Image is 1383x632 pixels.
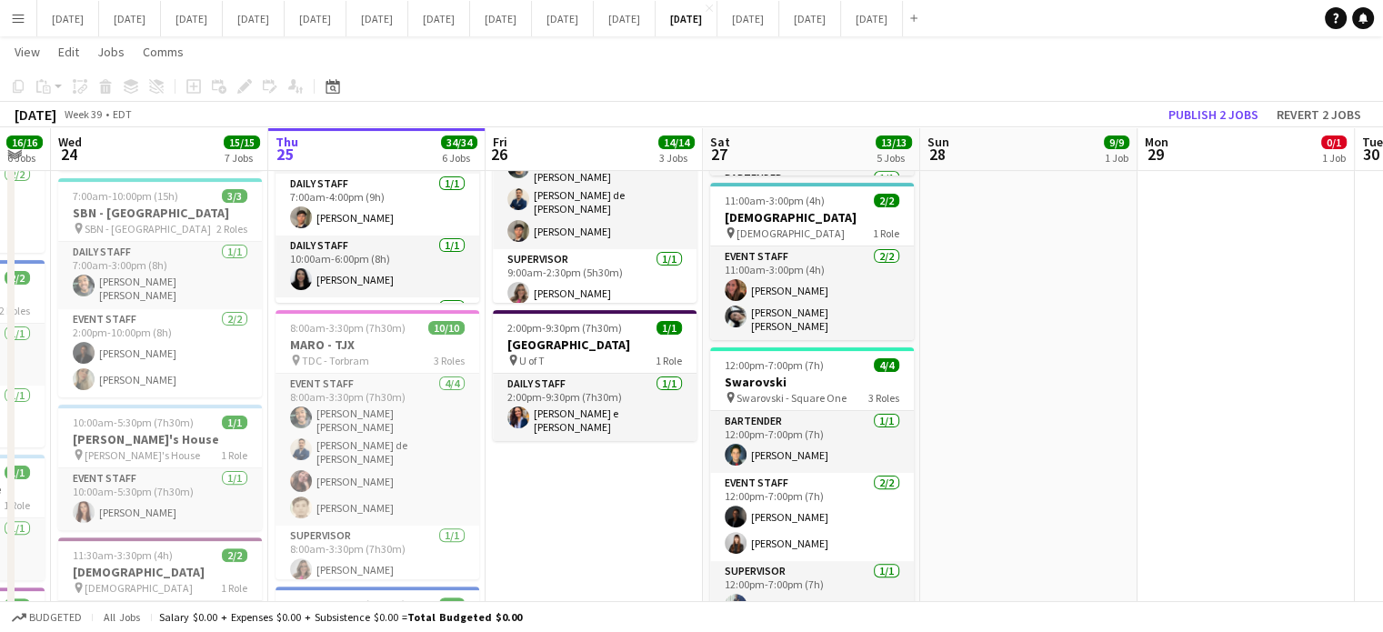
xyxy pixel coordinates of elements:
[58,405,262,530] app-job-card: 10:00am-5:30pm (7h30m)1/1[PERSON_NAME]'s House [PERSON_NAME]'s House1 RoleEvent Staff1/110:00am-5...
[85,222,211,236] span: SBN - [GEOGRAPHIC_DATA]
[434,354,465,367] span: 3 Roles
[710,347,914,617] div: 12:00pm-7:00pm (7h)4/4Swarovski Swarovski - Square One3 RolesBartender1/112:00pm-7:00pm (7h)[PERS...
[532,1,594,36] button: [DATE]
[710,411,914,473] app-card-role: Bartender1/112:00pm-7:00pm (7h)[PERSON_NAME]
[276,134,298,150] span: Thu
[779,1,841,36] button: [DATE]
[73,189,178,203] span: 7:00am-10:00pm (15h)
[222,416,247,429] span: 1/1
[493,310,697,441] div: 2:00pm-9:30pm (7h30m)1/1[GEOGRAPHIC_DATA] U of T1 RoleDaily Staff1/12:00pm-9:30pm (7h30m)[PERSON_...
[222,189,247,203] span: 3/3
[290,597,406,611] span: 8:00am-4:30pm (8h30m)
[216,222,247,236] span: 2 Roles
[5,598,30,612] span: 1/1
[223,1,285,36] button: [DATE]
[7,151,42,165] div: 6 Jobs
[656,321,682,335] span: 1/1
[490,144,507,165] span: 26
[493,336,697,353] h3: [GEOGRAPHIC_DATA]
[221,448,247,462] span: 1 Role
[659,151,694,165] div: 3 Jobs
[60,107,105,121] span: Week 39
[1105,151,1128,165] div: 1 Job
[51,40,86,64] a: Edit
[58,468,262,530] app-card-role: Event Staff1/110:00am-5:30pm (7h30m)[PERSON_NAME]
[868,391,899,405] span: 3 Roles
[225,151,259,165] div: 7 Jobs
[276,297,479,359] app-card-role: Event Staff1/1
[221,581,247,595] span: 1 Role
[7,40,47,64] a: View
[100,610,144,624] span: All jobs
[4,498,30,512] span: 1 Role
[276,374,479,526] app-card-role: Event Staff4/48:00am-3:30pm (7h30m)[PERSON_NAME] [PERSON_NAME][PERSON_NAME] de [PERSON_NAME][PERS...
[37,1,99,36] button: [DATE]
[737,226,845,240] span: [DEMOGRAPHIC_DATA]
[439,597,465,611] span: 2/2
[470,1,532,36] button: [DATE]
[1269,103,1368,126] button: Revert 2 jobs
[710,561,914,623] app-card-role: Supervisor1/112:00pm-7:00pm (7h)[PERSON_NAME]
[873,226,899,240] span: 1 Role
[507,321,622,335] span: 2:00pm-9:30pm (7h30m)
[925,144,949,165] span: 28
[58,309,262,397] app-card-role: Event Staff2/22:00pm-10:00pm (8h)[PERSON_NAME][PERSON_NAME]
[58,242,262,309] app-card-role: Daily Staff1/17:00am-3:00pm (8h)[PERSON_NAME] [PERSON_NAME]
[224,135,260,149] span: 15/15
[710,374,914,390] h3: Swarovski
[656,1,717,36] button: [DATE]
[97,44,125,60] span: Jobs
[73,548,173,562] span: 11:30am-3:30pm (4h)
[493,249,697,311] app-card-role: Supervisor1/19:00am-2:30pm (5h30m)[PERSON_NAME]
[222,548,247,562] span: 2/2
[5,466,30,479] span: 1/1
[1161,103,1266,126] button: Publish 2 jobs
[1321,135,1347,149] span: 0/1
[276,310,479,579] app-job-card: 8:00am-3:30pm (7h30m)10/10MARO - TJX TDC - Torbram3 RolesEvent Staff4/48:00am-3:30pm (7h30m)[PERS...
[15,105,56,124] div: [DATE]
[717,1,779,36] button: [DATE]
[161,1,223,36] button: [DATE]
[85,581,193,595] span: [DEMOGRAPHIC_DATA]
[710,209,914,226] h3: [DEMOGRAPHIC_DATA]
[725,358,824,372] span: 12:00pm-7:00pm (7h)
[493,97,697,249] app-card-role: Event Staff4/49:00am-2:30pm (5h30m)[PERSON_NAME][PERSON_NAME] [PERSON_NAME][PERSON_NAME] de [PERS...
[285,1,346,36] button: [DATE]
[1359,144,1383,165] span: 30
[58,431,262,447] h3: [PERSON_NAME]'s House
[276,526,479,587] app-card-role: Supervisor1/18:00am-3:30pm (7h30m)[PERSON_NAME]
[290,321,406,335] span: 8:00am-3:30pm (7h30m)
[874,358,899,372] span: 4/4
[9,607,85,627] button: Budgeted
[725,194,825,207] span: 11:00am-3:00pm (4h)
[877,151,911,165] div: 5 Jobs
[710,473,914,561] app-card-role: Event Staff2/212:00pm-7:00pm (7h)[PERSON_NAME][PERSON_NAME]
[1362,134,1383,150] span: Tue
[710,246,914,340] app-card-role: Event Staff2/211:00am-3:00pm (4h)[PERSON_NAME][PERSON_NAME] [PERSON_NAME]
[273,144,298,165] span: 25
[276,336,479,353] h3: MARO - TJX
[442,151,476,165] div: 6 Jobs
[710,183,914,340] app-job-card: 11:00am-3:00pm (4h)2/2[DEMOGRAPHIC_DATA] [DEMOGRAPHIC_DATA]1 RoleEvent Staff2/211:00am-3:00pm (4h...
[159,610,522,624] div: Salary $0.00 + Expenses $0.00 + Subsistence $0.00 =
[113,107,132,121] div: EDT
[493,134,507,150] span: Fri
[876,135,912,149] span: 13/13
[1104,135,1129,149] span: 9/9
[656,354,682,367] span: 1 Role
[737,391,847,405] span: Swarovski - Square One
[1322,151,1346,165] div: 1 Job
[99,1,161,36] button: [DATE]
[5,271,30,285] span: 2/2
[707,144,730,165] span: 27
[594,1,656,36] button: [DATE]
[73,416,194,429] span: 10:00am-5:30pm (7h30m)
[710,134,730,150] span: Sat
[874,194,899,207] span: 2/2
[1142,144,1168,165] span: 29
[90,40,132,64] a: Jobs
[58,178,262,397] div: 7:00am-10:00pm (15h)3/3SBN - [GEOGRAPHIC_DATA] SBN - [GEOGRAPHIC_DATA]2 RolesDaily Staff1/17:00am...
[428,321,465,335] span: 10/10
[276,174,479,236] app-card-role: Daily Staff1/17:00am-4:00pm (9h)[PERSON_NAME]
